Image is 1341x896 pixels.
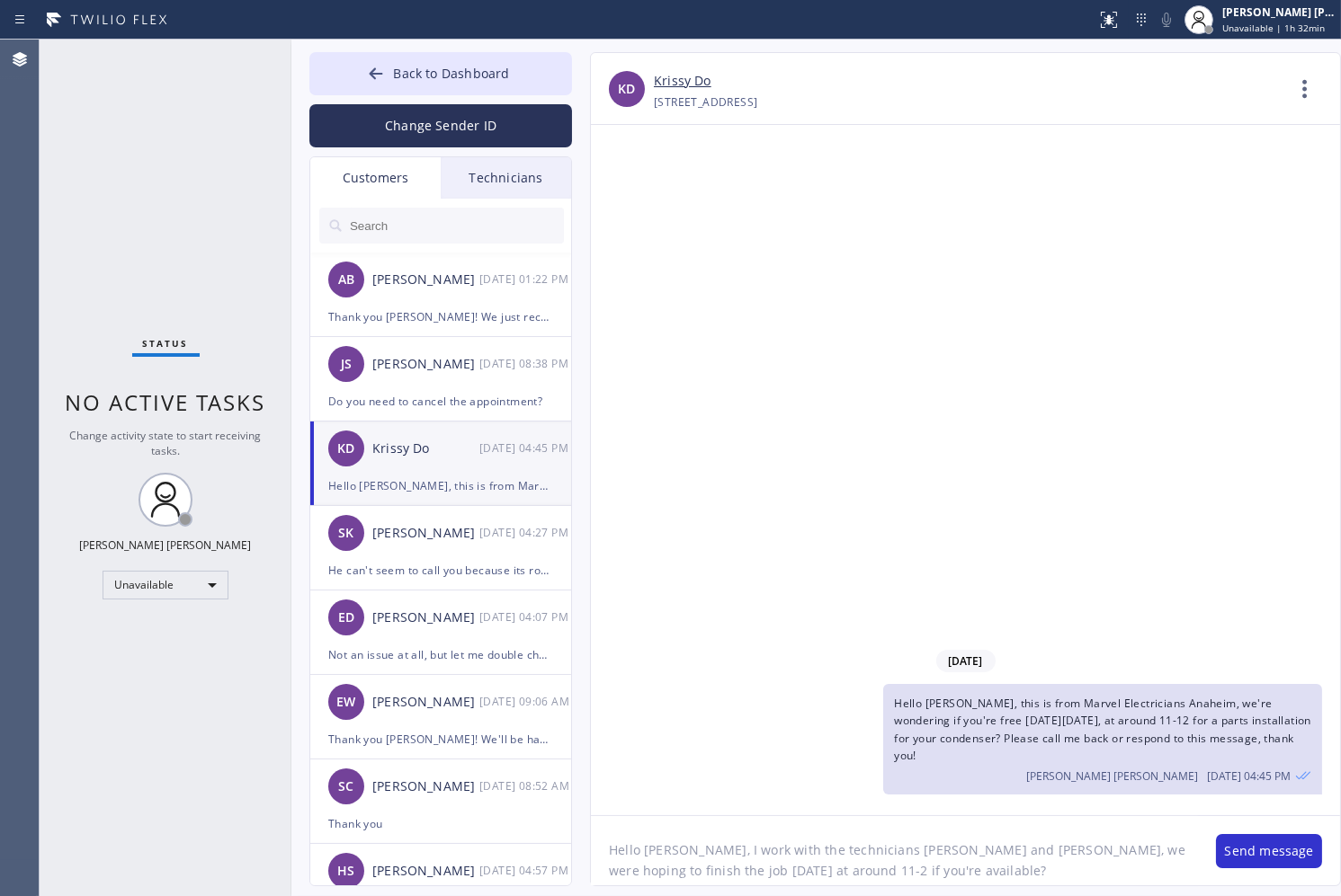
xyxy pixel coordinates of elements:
div: Thank you [328,813,553,834]
button: Change Sender ID [309,104,572,147]
span: KD [618,79,635,100]
span: SK [338,523,353,544]
div: 09/09/2025 9:06 AM [479,691,573,712]
button: Send message [1216,834,1322,868]
span: JS [341,354,352,375]
button: Back to Dashboard [309,52,572,95]
span: ED [338,608,354,628]
a: Krissy Do [654,71,711,92]
div: [PERSON_NAME] [372,692,479,713]
div: 09/11/2025 9:45 AM [883,684,1322,794]
button: Mute [1154,7,1179,32]
div: [PERSON_NAME] [372,776,479,797]
div: 09/09/2025 9:52 AM [479,776,573,796]
div: [PERSON_NAME] [372,354,479,375]
div: [PERSON_NAME] [PERSON_NAME] [80,537,252,553]
span: Status [143,337,189,350]
input: Search [348,208,564,244]
div: [STREET_ADDRESS] [654,92,757,112]
div: [PERSON_NAME] [372,861,479,882]
div: Unavailable [103,571,228,599]
div: [PERSON_NAME] [372,523,479,544]
textarea: Hello [PERSON_NAME], I work with the technicians [PERSON_NAME] and [PERSON_NAME], we were hoping ... [591,816,1198,885]
div: Thank you [PERSON_NAME]! We just received the payment, you should get an email confirmation with ... [328,306,553,327]
div: 09/11/2025 9:45 AM [479,438,573,458]
div: Customers [310,157,441,199]
div: 09/09/2025 9:27 AM [479,522,573,543]
div: 09/12/2025 9:38 AM [479,353,573,374]
span: Hello [PERSON_NAME], this is from Marvel Electricians Anaheim, we're wondering if you're free [DA... [894,696,1311,763]
div: [PERSON_NAME] [PERSON_NAME] [1222,4,1336,20]
span: KD [337,439,354,459]
div: 09/12/2025 9:22 AM [479,269,573,289]
div: [PERSON_NAME] [372,270,479,290]
span: No active tasks [66,387,266,417]
span: AB [338,270,354,290]
span: [PERSON_NAME] [PERSON_NAME] [1026,768,1198,784]
span: EW [336,692,355,713]
div: Do you need to cancel the appointment? [328,391,553,412]
div: 09/08/2025 9:57 AM [479,860,573,881]
div: Krissy Do [372,439,479,459]
div: 09/09/2025 9:07 AM [479,607,573,627]
span: [DATE] 04:45 PM [1207,768,1291,784]
div: Technicians [441,157,571,199]
span: HS [337,861,354,882]
span: SC [338,776,353,797]
span: Back to Dashboard [393,65,509,82]
span: [DATE] [936,650,996,672]
div: Hello [PERSON_NAME], this is from Marvel Electricians Anaheim, we're wondering if you're free [DA... [328,475,553,496]
div: Thank you [PERSON_NAME]! We'll be happy to be there, have a good day! [328,729,553,750]
div: Not an issue at all, but let me double check with my technician for you and I'll be back in a few... [328,644,553,665]
div: [PERSON_NAME] [372,608,479,628]
span: Change activity state to start receiving tasks. [70,428,262,458]
span: Unavailable | 1h 32min [1222,22,1325,34]
div: He can't seem to call you because its routed to voicemail [328,560,553,581]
